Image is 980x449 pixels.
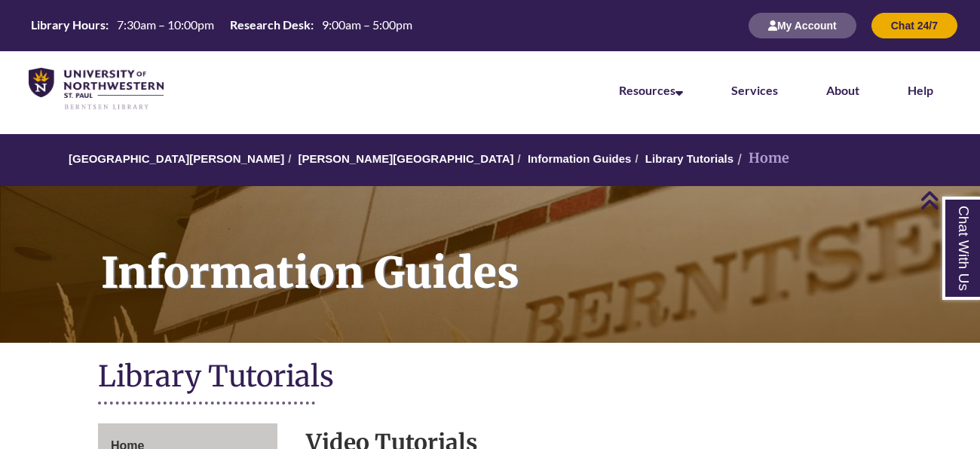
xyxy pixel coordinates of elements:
a: Services [731,83,778,97]
button: My Account [749,13,856,38]
span: 9:00am – 5:00pm [322,17,412,32]
a: About [826,83,859,97]
th: Library Hours: [25,17,111,33]
a: Help [908,83,933,97]
a: [PERSON_NAME][GEOGRAPHIC_DATA] [298,152,513,165]
li: Home [733,148,789,170]
span: 7:30am – 10:00pm [117,17,214,32]
a: Library Tutorials [645,152,733,165]
a: Resources [619,83,683,97]
img: UNWSP Library Logo [29,68,164,111]
h1: Information Guides [84,186,980,323]
a: Back to Top [920,190,976,210]
a: Chat 24/7 [871,19,957,32]
h1: Library Tutorials [98,358,882,398]
a: [GEOGRAPHIC_DATA][PERSON_NAME] [69,152,284,165]
a: Hours Today [25,17,418,35]
th: Research Desk: [224,17,316,33]
button: Chat 24/7 [871,13,957,38]
a: Information Guides [528,152,632,165]
a: My Account [749,19,856,32]
table: Hours Today [25,17,418,33]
